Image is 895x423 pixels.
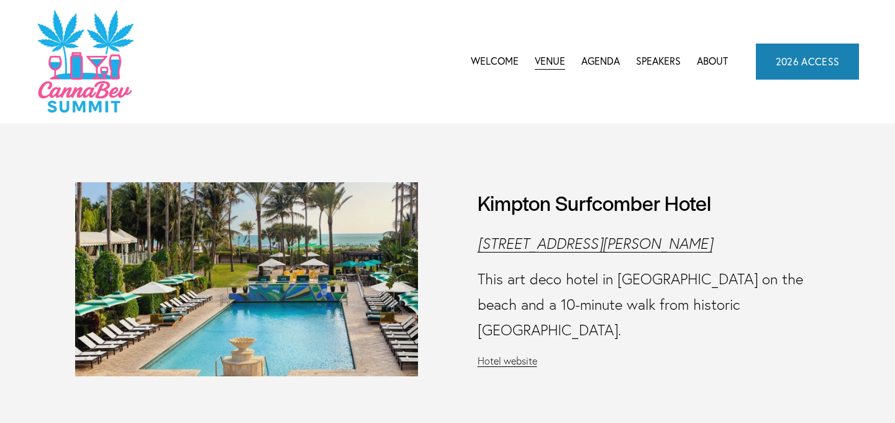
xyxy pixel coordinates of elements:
a: Speakers [636,52,681,71]
p: This art deco hotel in [GEOGRAPHIC_DATA] on the beach and a 10-minute walk from historic [GEOGRAP... [478,267,820,343]
a: Venue [535,52,565,71]
a: [STREET_ADDRESS][PERSON_NAME] [478,235,712,253]
img: CannaDataCon [36,9,134,114]
a: Welcome [471,52,519,71]
a: 2026 ACCESS [756,44,860,80]
h3: Kimpton Surfcomber Hotel [478,188,711,217]
a: About [697,52,728,71]
span: Agenda [581,53,620,70]
a: Hotel website [478,355,537,367]
a: folder dropdown [581,52,620,71]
